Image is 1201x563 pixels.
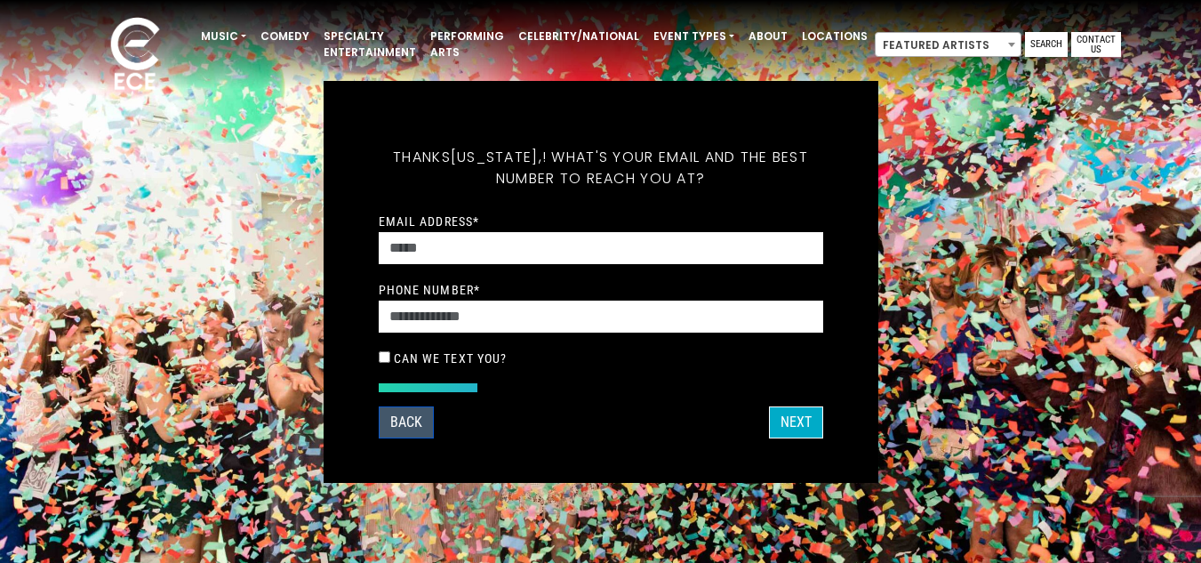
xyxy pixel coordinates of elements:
[194,21,253,52] a: Music
[795,21,875,52] a: Locations
[91,12,180,99] img: ece_new_logo_whitev2-1.png
[379,213,480,229] label: Email Address
[646,21,741,52] a: Event Types
[451,147,542,167] span: [US_STATE],
[379,125,823,211] h5: Thanks ! What's your email and the best number to reach you at?
[379,406,434,438] button: Back
[511,21,646,52] a: Celebrity/National
[876,33,1021,58] span: Featured Artists
[253,21,316,52] a: Comedy
[1071,32,1121,57] a: Contact Us
[769,406,823,438] button: Next
[741,21,795,52] a: About
[423,21,511,68] a: Performing Arts
[316,21,423,68] a: Specialty Entertainment
[379,282,481,298] label: Phone Number
[1025,32,1068,57] a: Search
[394,350,508,366] label: Can we text you?
[875,32,1021,57] span: Featured Artists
